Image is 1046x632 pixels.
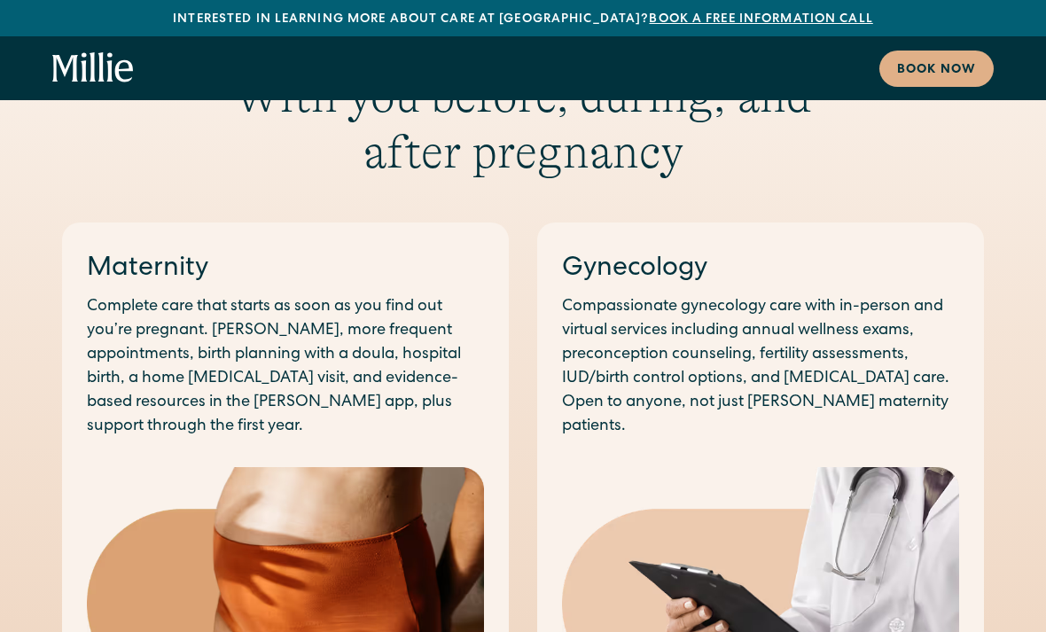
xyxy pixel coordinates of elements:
p: Complete care that starts as soon as you find out you’re pregnant. [PERSON_NAME], more frequent a... [87,295,484,439]
a: Book now [879,51,994,87]
a: home [52,52,134,84]
p: Compassionate gynecology care with in-person and virtual services including annual wellness exams... [562,295,959,439]
a: Maternity [87,256,208,283]
div: Book now [897,61,976,80]
a: Book a free information call [649,13,872,26]
h2: With you before, during, and after pregnancy [183,69,863,180]
a: Gynecology [562,256,707,283]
